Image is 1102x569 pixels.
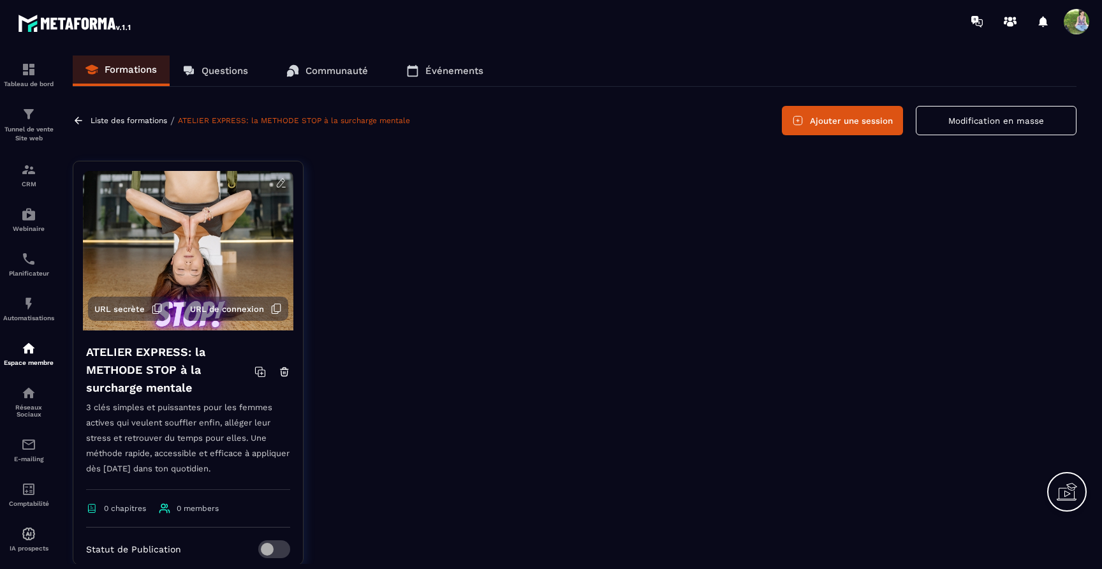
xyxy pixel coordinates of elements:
img: automations [21,526,36,542]
a: automationsautomationsWebinaire [3,197,54,242]
p: Événements [425,65,483,77]
p: Communauté [305,65,368,77]
a: Formations [73,55,170,86]
a: Événements [393,55,496,86]
p: IA prospects [3,545,54,552]
span: 0 members [177,504,219,513]
img: social-network [21,385,36,401]
a: Liste des formations [91,116,167,125]
span: URL secrète [94,304,145,314]
p: Planificateur [3,270,54,277]
img: automations [21,341,36,356]
img: automations [21,296,36,311]
a: accountantaccountantComptabilité [3,472,54,517]
img: formation [21,62,36,77]
a: Questions [170,55,261,86]
p: Espace membre [3,359,54,366]
p: Comptabilité [3,500,54,507]
img: email [21,437,36,452]
a: emailemailE-mailing [3,427,54,472]
img: formation [21,162,36,177]
button: Modification en masse [916,106,1076,135]
h4: ATELIER EXPRESS: la METHODE STOP à la surcharge mentale [86,343,254,397]
a: ATELIER EXPRESS: la METHODE STOP à la surcharge mentale [178,116,410,125]
a: social-networksocial-networkRéseaux Sociaux [3,376,54,427]
p: Réseaux Sociaux [3,404,54,418]
img: logo [18,11,133,34]
a: Communauté [274,55,381,86]
p: CRM [3,181,54,188]
a: formationformationTunnel de vente Site web [3,97,54,152]
p: Questions [202,65,248,77]
p: Tableau de bord [3,80,54,87]
p: Tunnel de vente Site web [3,125,54,143]
a: schedulerschedulerPlanificateur [3,242,54,286]
span: URL de connexion [190,304,264,314]
p: Formations [105,64,157,75]
span: 0 chapitres [104,504,146,513]
img: scheduler [21,251,36,267]
img: formation [21,107,36,122]
a: automationsautomationsEspace membre [3,331,54,376]
p: Automatisations [3,314,54,321]
a: formationformationCRM [3,152,54,197]
a: automationsautomationsAutomatisations [3,286,54,331]
img: background [83,171,293,330]
a: formationformationTableau de bord [3,52,54,97]
p: E-mailing [3,455,54,462]
button: URL de connexion [184,297,288,321]
p: 3 clés simples et puissantes pour les femmes actives qui veulent souffler enfin, alléger leur str... [86,400,290,490]
img: accountant [21,482,36,497]
p: Statut de Publication [86,544,181,554]
img: automations [21,207,36,222]
span: / [170,115,175,127]
p: Webinaire [3,225,54,232]
button: Ajouter une session [782,106,903,135]
button: URL secrète [88,297,169,321]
